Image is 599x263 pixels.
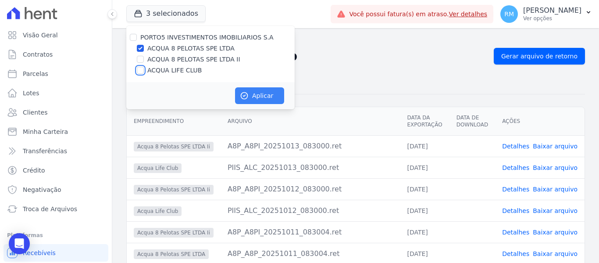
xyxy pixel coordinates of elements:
span: Crédito [23,166,45,175]
nav: Breadcrumb [126,35,585,44]
h2: Exportações de Retorno [126,48,487,64]
span: Acqua 8 Pelotas SPE LTDA [134,249,209,259]
td: [DATE] [400,200,449,221]
span: Clientes [23,108,47,117]
span: RM [504,11,514,17]
label: ACQUA 8 PELOTAS SPE LTDA [147,44,235,53]
span: Contratos [23,50,53,59]
span: Gerar arquivo de retorno [501,52,578,61]
span: Recebíveis [23,249,56,257]
a: Visão Geral [4,26,108,44]
a: Baixar arquivo [533,229,578,236]
a: Baixar arquivo [533,164,578,171]
a: Lotes [4,84,108,102]
td: [DATE] [400,178,449,200]
label: ACQUA 8 PELOTAS SPE LTDA II [147,55,240,64]
a: Contratos [4,46,108,63]
a: Detalhes [502,250,529,257]
a: Crédito [4,162,108,179]
span: Acqua Life Club [134,206,182,216]
a: Detalhes [502,207,529,214]
div: Open Intercom Messenger [9,233,30,254]
a: Minha Carteira [4,123,108,141]
a: Gerar arquivo de retorno [494,48,585,65]
div: Plataformas [7,230,105,241]
a: Parcelas [4,65,108,83]
span: Minha Carteira [23,127,68,136]
span: Acqua 8 Pelotas SPE LTDA Ii [134,228,214,238]
th: Arquivo [221,107,400,136]
a: Detalhes [502,229,529,236]
a: Baixar arquivo [533,250,578,257]
a: Detalhes [502,164,529,171]
span: Acqua 8 Pelotas SPE LTDA Ii [134,185,214,195]
a: Baixar arquivo [533,143,578,150]
button: Aplicar [235,87,284,104]
div: A8P_A8PI_20251013_083000.ret [228,141,393,151]
a: Transferências [4,142,108,160]
td: [DATE] [400,135,449,157]
div: PIIS_ALC_20251012_083000.ret [228,205,393,216]
span: Transferências [23,147,67,155]
div: A8P_A8PI_20251012_083000.ret [228,184,393,195]
p: [PERSON_NAME] [523,6,581,15]
a: Detalhes [502,143,529,150]
button: 3 selecionados [126,5,206,22]
a: Detalhes [502,186,529,193]
th: Empreendimento [127,107,221,136]
a: Troca de Arquivos [4,200,108,218]
span: Negativação [23,185,61,194]
a: Ver detalhes [449,11,488,18]
p: Ver opções [523,15,581,22]
div: PIIS_ALC_20251013_083000.ret [228,162,393,173]
button: RM [PERSON_NAME] Ver opções [493,2,599,26]
th: Ações [495,107,585,136]
span: Acqua 8 Pelotas SPE LTDA Ii [134,142,214,151]
span: Troca de Arquivos [23,205,77,213]
label: PORTO5 INVESTIMENTOS IMOBILIARIOS S.A [140,34,274,41]
a: Baixar arquivo [533,186,578,193]
span: Parcelas [23,69,48,78]
th: Data de Download [449,107,495,136]
a: Clientes [4,104,108,121]
label: ACQUA LIFE CLUB [147,66,202,75]
span: Acqua Life Club [134,163,182,173]
span: Lotes [23,89,39,97]
a: Recebíveis [4,244,108,262]
span: Você possui fatura(s) em atraso. [349,10,487,19]
th: Data da Exportação [400,107,449,136]
div: A8P_A8PI_20251011_083004.ret [228,227,393,238]
a: Negativação [4,181,108,198]
td: [DATE] [400,157,449,178]
div: A8P_A8P_20251011_083004.ret [228,249,393,259]
span: Visão Geral [23,31,58,40]
a: Baixar arquivo [533,207,578,214]
td: [DATE] [400,221,449,243]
